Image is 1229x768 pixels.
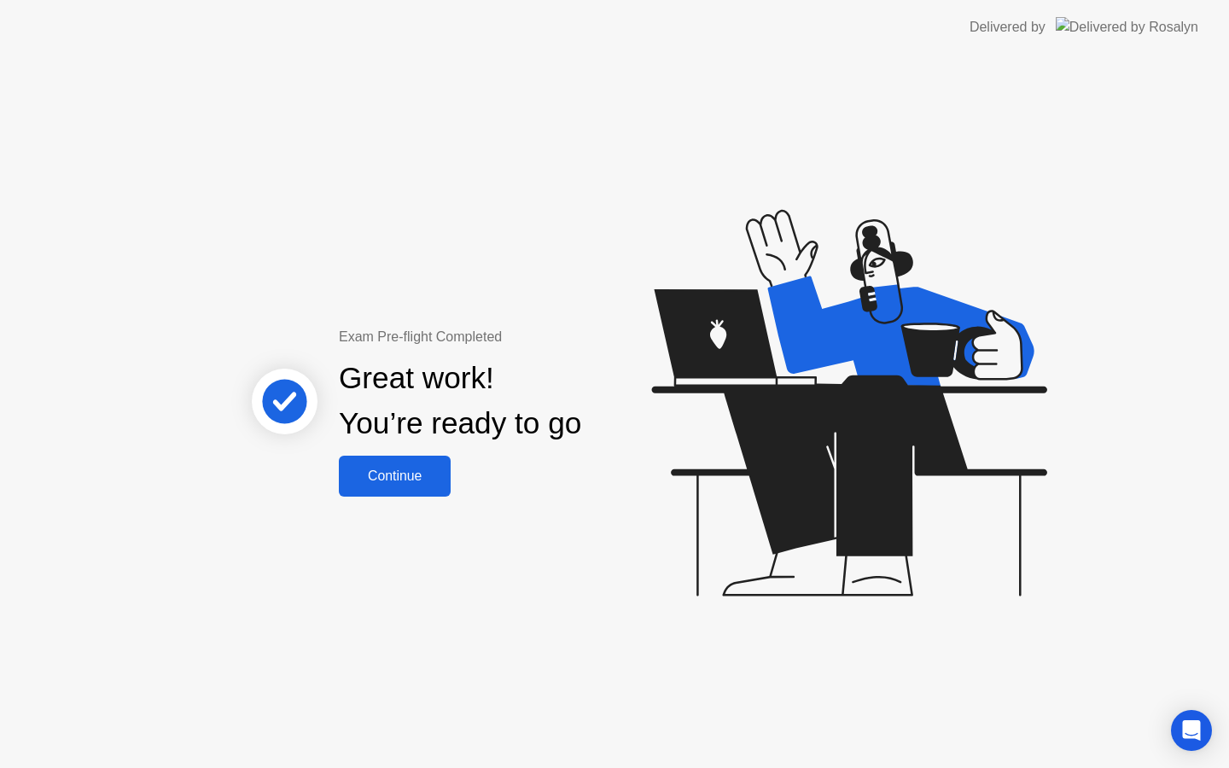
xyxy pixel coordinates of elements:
img: Delivered by Rosalyn [1056,17,1198,37]
div: Continue [344,468,446,484]
div: Great work! You’re ready to go [339,356,581,446]
button: Continue [339,456,451,497]
div: Exam Pre-flight Completed [339,327,691,347]
div: Delivered by [970,17,1046,38]
div: Open Intercom Messenger [1171,710,1212,751]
